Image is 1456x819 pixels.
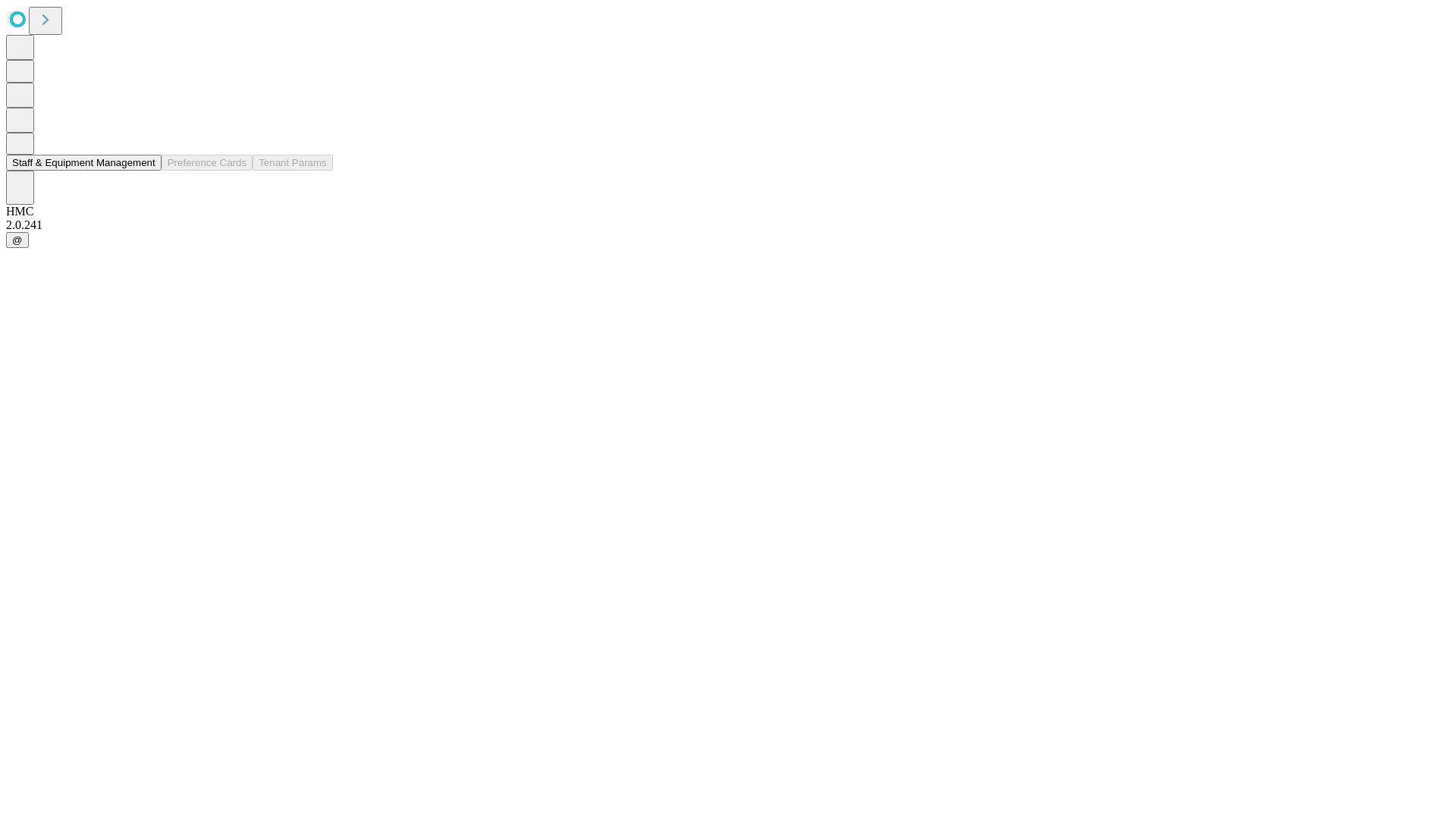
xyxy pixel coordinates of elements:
[253,155,333,171] button: Tenant Params
[12,234,23,246] span: @
[6,218,1450,232] div: 2.0.241
[162,155,253,171] button: Preference Cards
[6,232,29,248] button: @
[6,205,1450,218] div: HMC
[6,155,162,171] button: Staff & Equipment Management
